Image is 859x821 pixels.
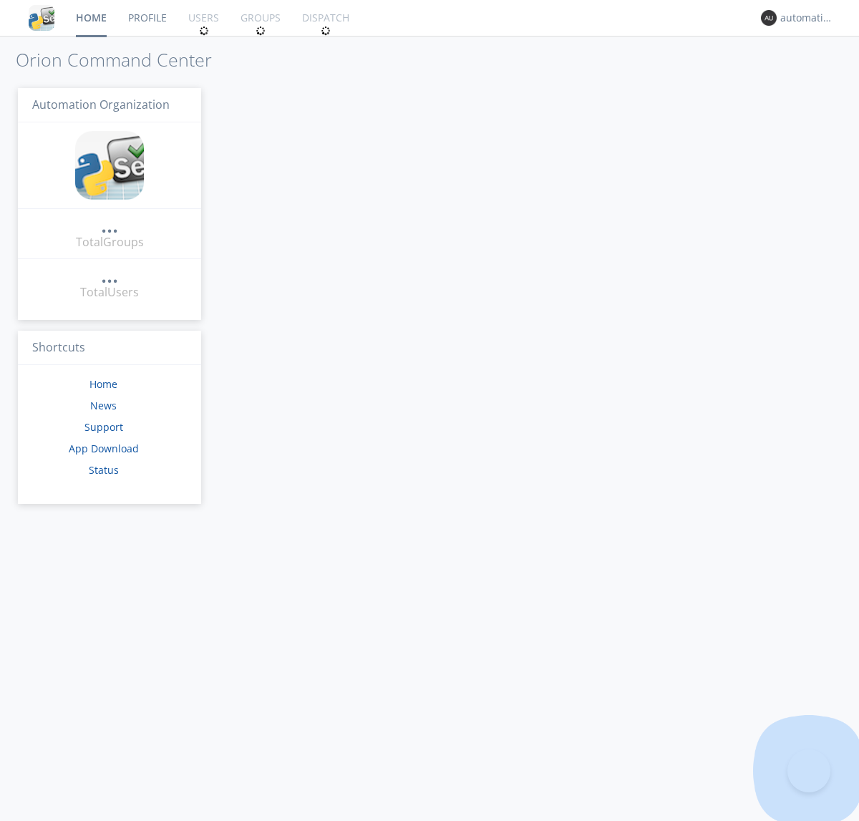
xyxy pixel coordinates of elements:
div: ... [101,268,118,282]
a: Home [89,377,117,391]
span: Automation Organization [32,97,170,112]
h3: Shortcuts [18,331,201,366]
img: cddb5a64eb264b2086981ab96f4c1ba7 [29,5,54,31]
a: Support [84,420,123,434]
img: cddb5a64eb264b2086981ab96f4c1ba7 [75,131,144,200]
img: spin.svg [199,26,209,36]
a: ... [101,268,118,284]
a: ... [101,218,118,234]
iframe: Toggle Customer Support [787,749,830,792]
div: Total Users [80,284,139,301]
div: Total Groups [76,234,144,251]
img: spin.svg [256,26,266,36]
a: App Download [69,442,139,455]
div: ... [101,218,118,232]
div: automation+atlas0014 [780,11,834,25]
img: spin.svg [321,26,331,36]
a: News [90,399,117,412]
img: 373638.png [761,10,777,26]
a: Status [89,463,119,477]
